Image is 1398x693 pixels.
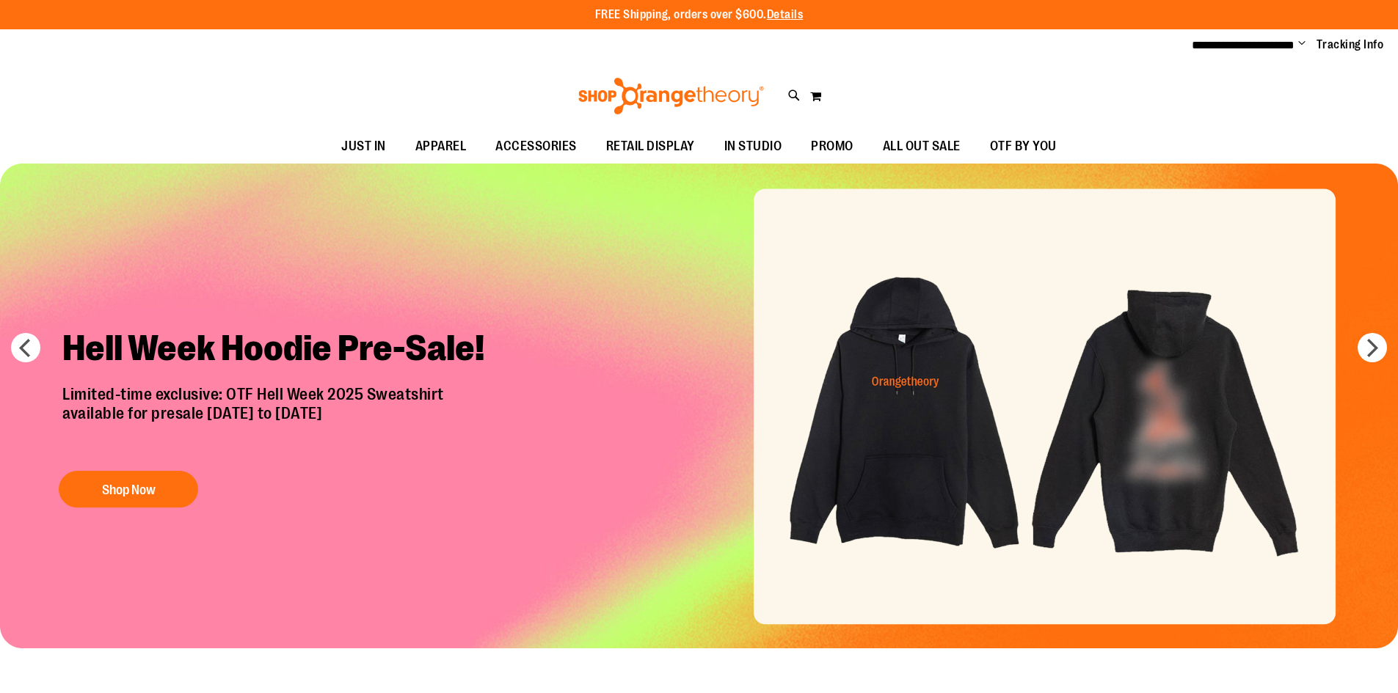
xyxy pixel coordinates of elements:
button: prev [11,333,40,362]
a: Details [767,8,804,21]
span: JUST IN [341,130,386,163]
button: Account menu [1298,37,1306,52]
span: ALL OUT SALE [883,130,961,163]
span: PROMO [811,130,853,163]
a: Hell Week Hoodie Pre-Sale! Limited-time exclusive: OTF Hell Week 2025 Sweatshirtavailable for pre... [51,315,510,516]
img: Shop Orangetheory [576,78,766,114]
h2: Hell Week Hoodie Pre-Sale! [51,315,510,385]
span: IN STUDIO [724,130,782,163]
p: Limited-time exclusive: OTF Hell Week 2025 Sweatshirt available for presale [DATE] to [DATE] [51,385,510,457]
span: OTF BY YOU [990,130,1057,163]
button: Shop Now [59,471,198,507]
p: FREE Shipping, orders over $600. [595,7,804,23]
span: RETAIL DISPLAY [606,130,695,163]
a: Tracking Info [1317,37,1384,53]
span: APPAREL [415,130,467,163]
button: next [1358,333,1387,362]
span: ACCESSORIES [495,130,577,163]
